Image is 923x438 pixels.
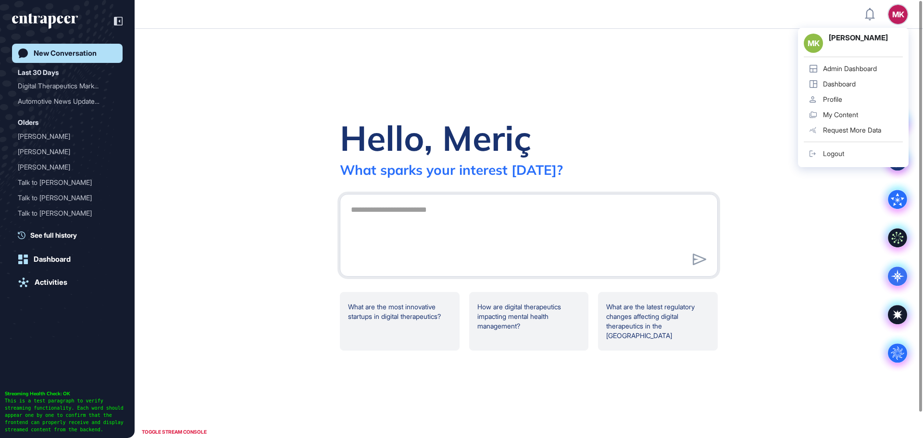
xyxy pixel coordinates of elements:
div: [PERSON_NAME] [18,144,109,159]
div: [PERSON_NAME] [18,159,109,175]
span: See full history [30,230,77,240]
div: Talk to Reese-full test [18,221,117,236]
div: What sparks your interest [DATE]? [340,161,563,178]
button: MK [888,5,908,24]
div: What are the most innovative startups in digital therapeutics? [340,292,460,351]
div: Talk to Tracy [18,206,117,221]
div: Talk to [PERSON_NAME] [18,175,109,190]
a: New Conversation [12,44,123,63]
a: Activities [12,273,123,292]
div: What are the latest regulatory changes affecting digital therapeutics in the [GEOGRAPHIC_DATA] [598,292,718,351]
div: Activities [35,278,67,287]
div: Dashboard [34,255,71,264]
div: Digital Therapeutics Market Trends and Strategies for Pharma: Global Analysis and Opportunities [18,78,117,94]
div: New Conversation [34,49,97,58]
a: Dashboard [12,250,123,269]
div: Talk to Reese [18,175,117,190]
div: Reese [18,159,117,175]
div: Last 30 Days [18,67,59,78]
div: Automotive News Update: P... [18,94,109,109]
div: entrapeer-logo [12,13,78,29]
div: [PERSON_NAME] [18,129,109,144]
div: Olders [18,117,38,128]
div: Reese [18,144,117,159]
div: TOGGLE STREAM CONSOLE [139,426,209,438]
div: Hello, Meriç [340,116,531,159]
div: Talk to [PERSON_NAME] [18,190,109,206]
div: Talk to [PERSON_NAME]-full test [18,221,109,236]
a: See full history [18,230,123,240]
div: Talk to Reese [18,190,117,206]
div: Talk to [PERSON_NAME] [18,206,109,221]
div: Digital Therapeutics Mark... [18,78,109,94]
div: Reese [18,129,117,144]
div: How are digital therapeutics impacting mental health management? [469,292,589,351]
div: Automotive News Update: Partnerships, New Services & Products, Investments & M&A, Market Updates ... [18,94,117,109]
